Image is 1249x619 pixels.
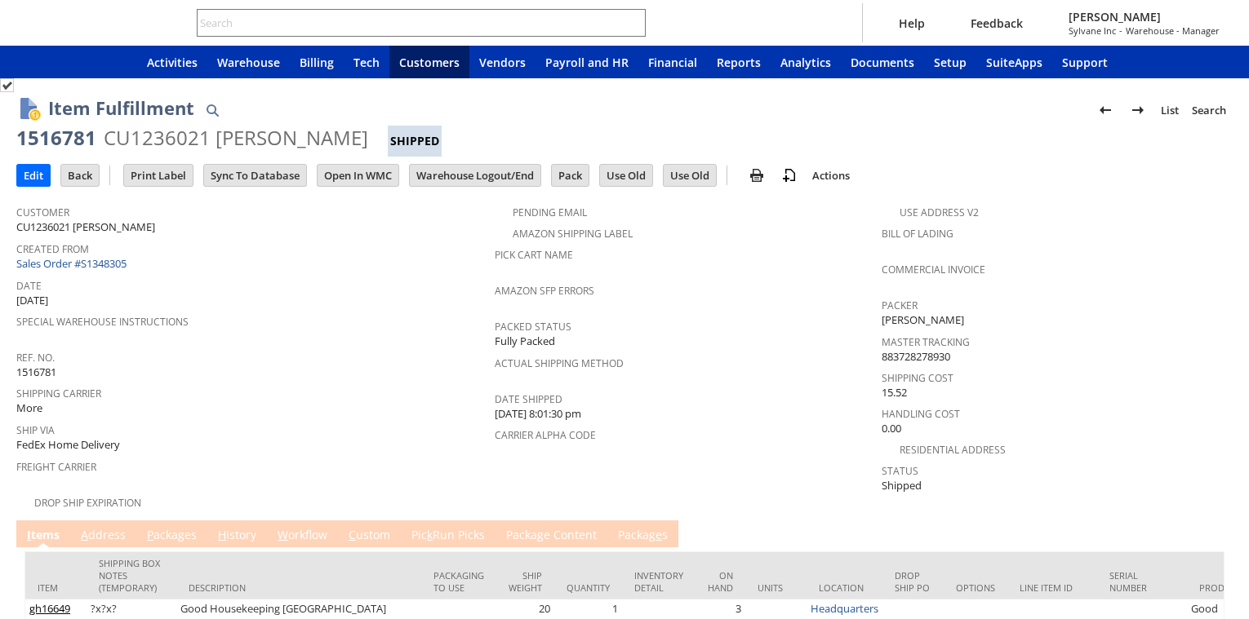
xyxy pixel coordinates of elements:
[27,527,31,542] span: I
[536,46,638,78] a: Payroll and HR
[623,13,642,33] svg: Search
[98,46,137,78] a: Home
[16,460,96,474] a: Freight Carrier
[198,13,623,33] input: Search
[567,581,610,594] div: Quantity
[882,312,964,328] span: [PERSON_NAME]
[189,581,409,594] div: Description
[648,55,697,70] span: Financial
[638,46,707,78] a: Financial
[656,527,662,542] span: e
[513,227,633,241] a: Amazon Shipping Label
[1062,55,1108,70] span: Support
[344,527,394,545] a: Custom
[61,165,99,186] input: Back
[882,227,953,241] a: Bill Of Lading
[318,165,398,186] input: Open In WMC
[143,527,201,545] a: Packages
[469,46,536,78] a: Vendors
[16,423,55,437] a: Ship Via
[513,206,587,219] a: Pending Email
[771,46,841,78] a: Analytics
[495,428,596,442] a: Carrier Alpha Code
[747,166,767,185] img: print.svg
[882,335,970,349] a: Master Tracking
[399,55,460,70] span: Customers
[882,349,950,365] span: 883728278930
[433,569,484,594] div: Packaging to Use
[34,496,141,510] a: Drop Ship Expiration
[707,46,771,78] a: Reports
[882,407,960,421] a: Handling Cost
[811,601,878,616] a: Headquarters
[495,356,624,370] a: Actual Shipping Method
[214,527,260,545] a: History
[16,279,42,293] a: Date
[16,351,55,365] a: Ref. No.
[278,527,288,542] span: W
[509,569,542,594] div: Ship Weight
[388,126,442,157] div: Shipped
[851,55,914,70] span: Documents
[882,263,985,276] a: Commercial Invoice
[99,557,164,594] div: Shipping Box Notes (Temporary)
[218,527,226,542] span: H
[1126,24,1220,37] span: Warehouse - Manager
[900,443,1006,457] a: Residential Address
[389,46,469,78] a: Customers
[23,527,64,545] a: Items
[495,392,562,406] a: Date Shipped
[38,581,74,594] div: Item
[59,46,98,78] div: Shortcuts
[552,165,589,186] input: Pack
[204,165,306,186] input: Sync To Database
[124,165,193,186] input: Print Label
[290,46,344,78] a: Billing
[1154,97,1185,123] a: List
[819,581,870,594] div: Location
[1128,100,1148,120] img: Next
[495,406,581,422] span: [DATE] 8:01:30 pm
[20,46,59,78] a: Recent Records
[16,293,48,308] span: [DATE]
[882,298,918,312] a: Packer
[841,46,924,78] a: Documents
[344,46,389,78] a: Tech
[16,365,56,380] span: 1516781
[77,527,130,545] a: Address
[349,527,356,542] span: C
[899,15,925,31] span: Help
[217,55,280,70] span: Warehouse
[1185,97,1233,123] a: Search
[273,527,331,545] a: Workflow
[17,165,50,186] input: Edit
[986,55,1042,70] span: SuiteApps
[147,55,198,70] span: Activities
[147,527,153,542] span: P
[1109,569,1175,594] div: Serial Number
[900,206,979,219] a: Use Address V2
[634,569,683,594] div: Inventory Detail
[806,168,856,183] a: Actions
[207,46,290,78] a: Warehouse
[758,581,794,594] div: Units
[614,527,672,545] a: Packages
[976,46,1052,78] a: SuiteApps
[495,320,571,334] a: Packed Status
[956,581,995,594] div: Options
[69,52,88,72] svg: Shortcuts
[16,400,42,416] span: More
[717,55,761,70] span: Reports
[353,55,380,70] span: Tech
[1069,24,1116,37] span: Sylvane Inc
[137,46,207,78] a: Activities
[495,248,573,262] a: Pick Cart Name
[708,569,733,594] div: On Hand
[924,46,976,78] a: Setup
[1203,524,1223,543] a: Unrolled view on
[410,165,540,186] input: Warehouse Logout/End
[1020,581,1085,594] div: Line Item ID
[780,55,831,70] span: Analytics
[895,569,931,594] div: Drop Ship PO
[202,100,222,120] img: Quick Find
